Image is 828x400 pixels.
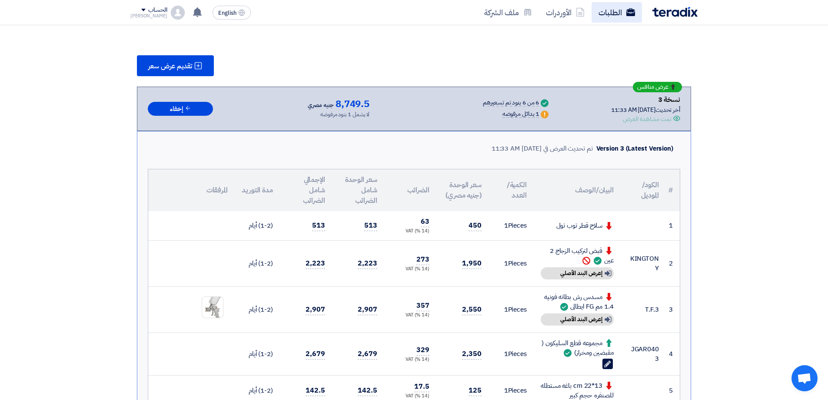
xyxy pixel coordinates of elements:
span: 1 [504,221,508,230]
span: 142.5 [306,385,325,396]
td: Pieces [489,240,534,286]
div: أخر تحديث [DATE] 11:33 AM [611,105,680,114]
span: 329 [416,345,429,356]
span: 8,749.5 [336,99,369,109]
span: 2,679 [358,349,377,360]
div: (14 %) VAT [391,393,429,400]
div: (14 %) VAT [391,312,429,319]
div: سلاح قطر توب تول [541,221,614,231]
td: Pieces [489,333,534,375]
a: الأوردرات [539,2,592,23]
div: [PERSON_NAME] [130,13,167,18]
th: الكود/الموديل [621,169,666,211]
span: 1 [504,305,508,314]
span: عرض منافس [637,84,668,90]
div: تم تحديث العرض في [DATE] 11:33 AM [492,144,593,154]
div: تمت مشاهدة العرض [623,114,672,124]
td: 2 [666,240,680,286]
span: جنيه مصري [308,100,334,111]
div: نسخة 3 [611,94,680,105]
td: (1-2) أيام [235,333,280,375]
span: 17.5 [414,381,429,392]
span: تقديم عرض سعر [148,63,192,70]
a: الطلبات [592,2,642,23]
th: سعر الوحدة شامل الضرائب [332,169,384,211]
div: إعرض البند الأصلي [541,313,614,326]
div: 6 من 6 بنود تم تسعيرهم [483,100,539,107]
td: 1 [666,211,680,240]
td: (1-2) أيام [235,286,280,333]
span: 1,950 [462,258,482,269]
span: 273 [416,254,429,265]
th: # [666,169,680,211]
th: مدة التوريد [235,169,280,211]
td: (1-2) أيام [235,240,280,286]
th: المرفقات [148,169,235,211]
div: الحساب [148,7,167,14]
div: 1 بدائل مرفوضه [502,111,539,118]
div: (14 %) VAT [391,356,429,363]
button: English [213,6,251,20]
span: 450 [469,220,482,231]
div: مجموعه قطع السليكون ( مقبضين ومخراز) [541,338,614,358]
span: 142.5 [358,385,377,396]
th: البيان/الوصف [534,169,621,211]
span: 2,223 [306,258,325,269]
span: 513 [364,220,377,231]
span: 2,223 [358,258,377,269]
th: الكمية/العدد [489,169,534,211]
span: 1 [504,259,508,268]
img: fg_1756456405577.jpg [202,291,223,324]
div: إعرض البند الأصلي [541,267,614,279]
img: Teradix logo [652,7,698,17]
div: Version 3 (Latest Version) [596,144,673,154]
span: 125 [469,385,482,396]
div: لا يشمل 1 بنود مرفوضه [320,110,369,119]
div: دردشة مفتوحة [791,365,818,391]
span: 1 [504,386,508,395]
th: الضرائب [384,169,436,211]
td: Pieces [489,286,534,333]
div: (14 %) VAT [391,266,429,273]
div: (14 %) VAT [391,228,429,235]
span: 357 [416,300,429,311]
td: (1-2) أيام [235,211,280,240]
span: 2,679 [306,349,325,360]
th: سعر الوحدة (جنيه مصري) [436,169,489,211]
a: ملف الشركة [477,2,539,23]
td: Pieces [489,211,534,240]
span: 1 [504,349,508,359]
td: T.F.3 [621,286,666,333]
span: 63 [421,216,429,227]
td: JGAR0403 [621,333,666,375]
div: قبض لتركيب الزجاج 2 عين [541,246,614,266]
th: الإجمالي شامل الضرائب [280,169,332,211]
td: 3 [666,286,680,333]
span: 513 [312,220,325,231]
span: 2,907 [358,304,377,315]
button: إخفاء [148,102,213,116]
span: 2,907 [306,304,325,315]
button: تقديم عرض سعر [137,55,214,76]
span: English [218,10,236,16]
div: مسدس رش بطانه فونيه 1.4 مم FG ايطالى [541,292,614,312]
td: 4 [666,333,680,375]
td: KINGTONY [621,240,666,286]
img: profile_test.png [171,6,185,20]
span: 2,350 [462,349,482,360]
span: 2,550 [462,304,482,315]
